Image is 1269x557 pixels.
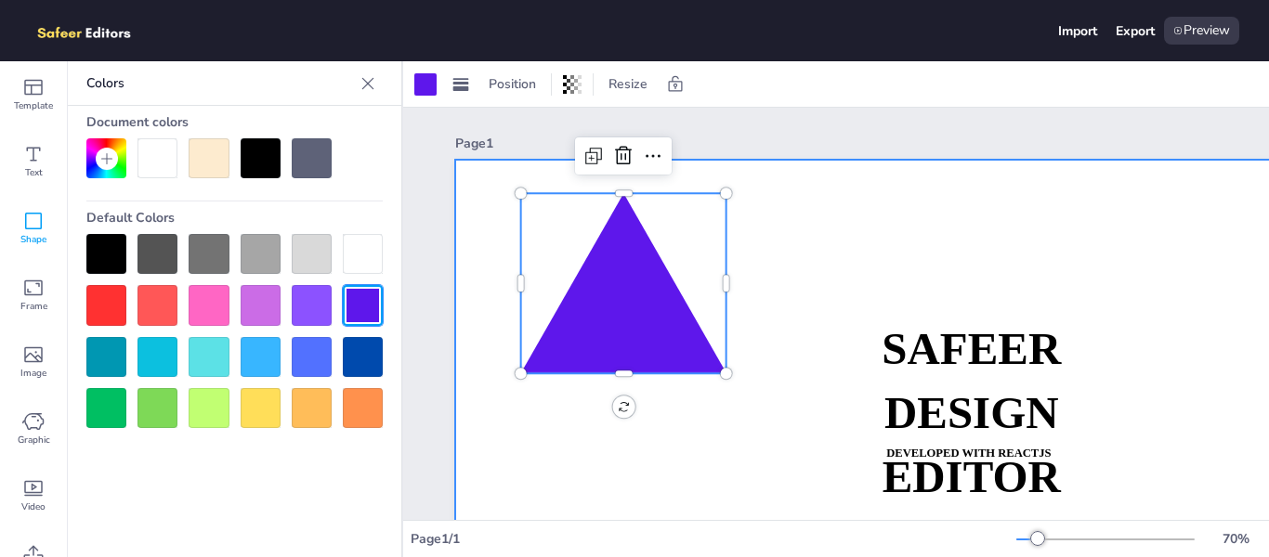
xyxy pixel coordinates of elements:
[883,388,1061,501] strong: DESIGN EDITOR
[1116,22,1155,40] div: Export
[605,75,651,93] span: Resize
[886,447,1051,460] strong: DEVELOPED WITH REACTJS
[86,61,353,106] p: Colors
[485,75,540,93] span: Position
[18,433,50,447] span: Graphic
[21,499,46,514] span: Video
[1213,530,1258,548] div: 70 %
[1164,17,1239,45] div: Preview
[86,106,383,138] div: Document colors
[25,165,43,180] span: Text
[20,232,46,247] span: Shape
[86,201,383,234] div: Default Colors
[411,530,1016,548] div: Page 1 / 1
[20,299,47,314] span: Frame
[1058,22,1097,40] div: Import
[30,17,158,45] img: logo.png
[882,324,1061,374] strong: SAFEER
[20,366,46,381] span: Image
[14,98,53,113] span: Template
